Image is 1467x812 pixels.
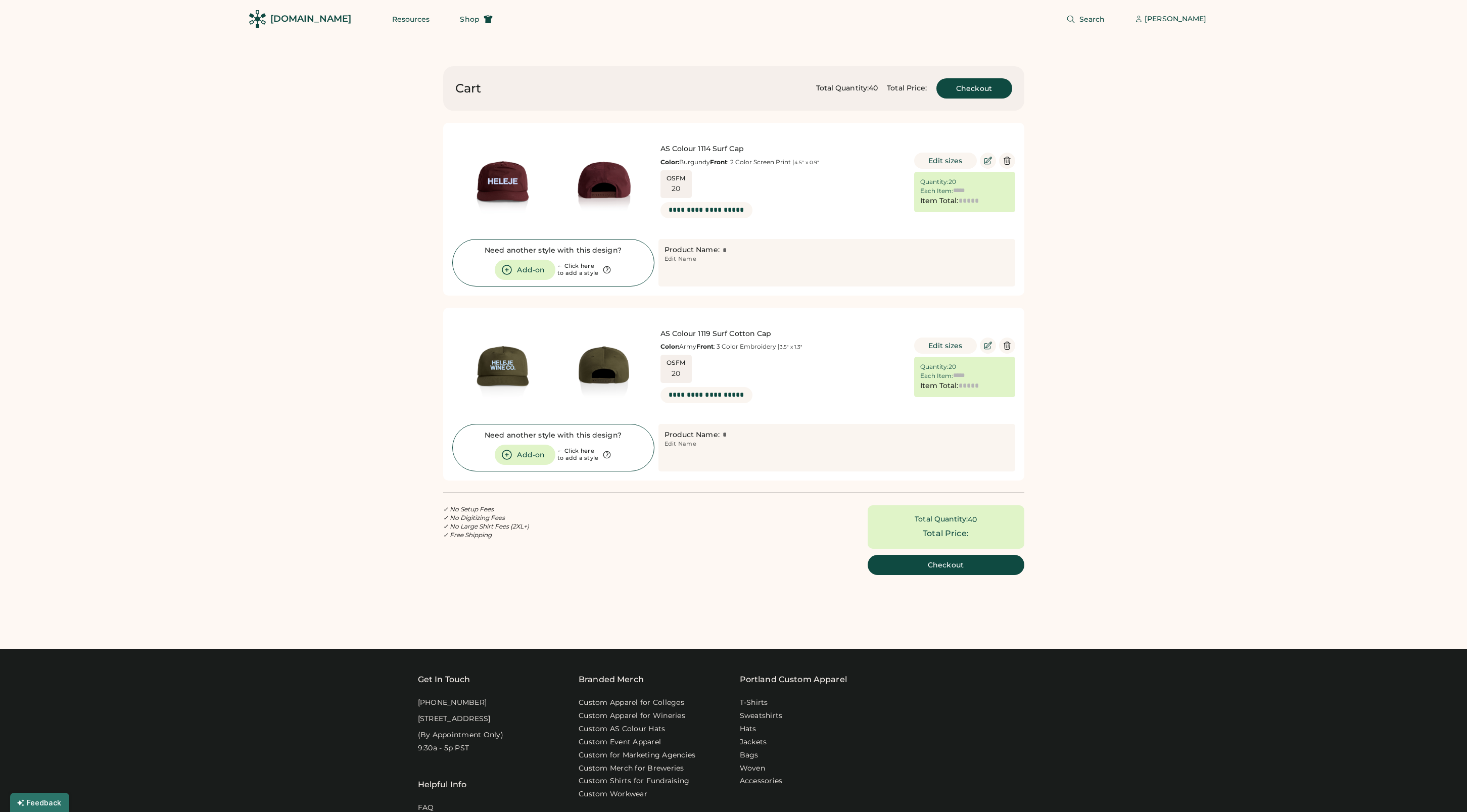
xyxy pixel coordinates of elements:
[887,83,927,93] div: Total Price:
[485,246,622,256] div: Need another style with this design?
[740,711,783,721] a: Sweatshirts
[740,750,759,760] a: Bags
[780,344,802,350] font: 3.5" x 1.3"
[579,737,661,747] a: Custom Event Apparel
[999,338,1015,354] button: Delete
[495,260,555,280] button: Add-on
[1054,9,1117,29] button: Search
[579,750,695,760] a: Custom for Marketing Agencies
[418,779,467,791] div: Helpful Info
[418,698,487,708] div: [PHONE_NUMBER]
[740,737,767,747] a: Jackets
[660,158,679,166] strong: Color:
[443,531,492,539] em: ✓ Free Shipping
[868,555,1024,575] button: Checkout
[949,363,956,371] div: 20
[665,245,720,255] div: Product Name:
[672,184,681,194] div: 20
[660,329,905,339] div: AS Colour 1119 Surf Cotton Cap
[920,187,953,195] div: Each Item:
[452,132,553,233] img: generate-image
[660,343,905,351] div: Army : 3 Color Embroidery |
[920,178,949,186] div: Quantity:
[672,369,681,379] div: 20
[443,522,529,530] em: ✓ No Large Shirt Fees (2XL+)
[980,153,996,169] button: Edit Product
[710,158,727,166] strong: Front
[667,359,686,367] div: OSFM
[418,674,470,686] div: Get In Touch
[794,159,819,166] font: 4.5" x 0.9"
[270,13,351,25] div: [DOMAIN_NAME]
[920,372,953,380] div: Each Item:
[696,343,714,350] strong: Front
[579,674,644,686] div: Branded Merch
[920,363,949,371] div: Quantity:
[740,674,847,686] a: Portland Custom Apparel
[579,763,684,774] a: Custom Merch for Breweries
[557,263,599,277] div: ← Click here to add a style
[740,724,756,734] a: Hats
[667,174,686,182] div: OSFM
[914,338,977,354] button: Edit sizes
[665,430,720,440] div: Product Name:
[418,730,503,740] div: (By Appointment Only)
[920,381,959,391] div: Item Total:
[740,698,768,708] a: T-Shirts
[968,515,977,524] div: 40
[455,80,481,97] div: Cart
[579,789,647,799] a: Custom Workwear
[915,514,968,524] div: Total Quantity:
[553,317,654,418] img: generate-image
[740,776,783,786] a: Accessories
[660,144,905,154] div: AS Colour 1114 Surf Cap
[448,9,504,29] button: Shop
[665,255,696,263] div: Edit Name
[740,763,765,774] a: Woven
[936,78,1012,99] button: Checkout
[660,158,905,166] div: Burgundy : 2 Color Screen Print |
[869,83,878,93] div: 40
[495,445,555,465] button: Add-on
[579,711,685,721] a: Custom Apparel for Wineries
[579,698,684,708] a: Custom Apparel for Colleges
[452,317,553,418] img: generate-image
[1079,16,1105,23] span: Search
[557,448,599,462] div: ← Click here to add a style
[1145,14,1206,24] div: [PERSON_NAME]
[460,16,479,23] span: Shop
[418,743,469,753] div: 9:30a - 5p PST
[923,528,969,540] div: Total Price:
[579,724,665,734] a: Custom AS Colour Hats
[980,338,996,354] button: Edit Product
[553,132,654,233] img: generate-image
[816,83,869,93] div: Total Quantity:
[443,514,505,521] em: ✓ No Digitizing Fees
[485,431,622,441] div: Need another style with this design?
[660,343,679,350] strong: Color:
[418,714,491,724] div: [STREET_ADDRESS]
[249,10,266,28] img: Rendered Logo - Screens
[920,196,959,206] div: Item Total:
[380,9,442,29] button: Resources
[665,440,696,448] div: Edit Name
[949,178,956,186] div: 20
[443,505,494,513] em: ✓ No Setup Fees
[999,153,1015,169] button: Delete
[579,776,689,786] a: Custom Shirts for Fundraising
[914,153,977,169] button: Edit sizes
